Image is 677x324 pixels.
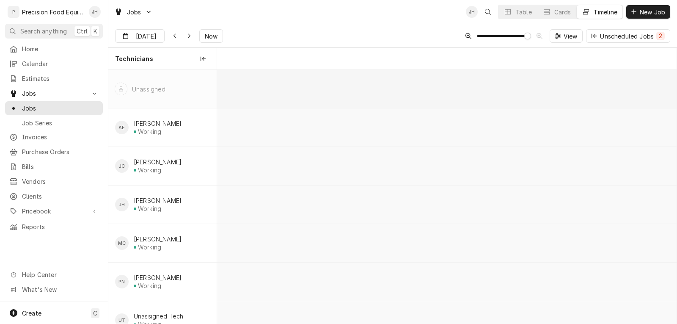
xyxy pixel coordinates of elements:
span: Create [22,310,41,317]
span: View [562,32,579,41]
span: Bills [22,162,99,171]
span: Home [22,44,99,53]
span: Vendors [22,177,99,186]
div: Timeline [594,8,617,17]
div: P [8,6,19,18]
div: [PERSON_NAME] [134,120,182,127]
a: Bills [5,160,103,174]
span: New Job [638,8,667,17]
div: Cards [554,8,571,17]
div: Unscheduled Jobs [600,32,665,41]
button: Search anythingCtrlK [5,24,103,39]
span: Reports [22,222,99,231]
div: Working [138,244,161,251]
button: Open search [481,5,495,19]
span: Technicians [115,55,153,63]
div: [PERSON_NAME] [134,235,182,243]
span: Ctrl [77,27,88,36]
div: Anthony Ellinger's Avatar [115,121,129,134]
a: Clients [5,189,103,203]
div: JH [89,6,101,18]
div: JH [115,198,129,211]
button: [DATE] [115,29,165,43]
div: 2 [658,31,663,40]
a: Go to What's New [5,282,103,296]
a: Go to Help Center [5,268,103,282]
div: Working [138,166,161,174]
div: Working [138,282,161,289]
span: Invoices [22,133,99,141]
div: Jacob Cardenas's Avatar [115,159,129,173]
span: Jobs [127,8,141,17]
span: What's New [22,285,98,294]
div: [PERSON_NAME] [134,158,182,166]
div: Working [138,128,161,135]
span: Purchase Orders [22,147,99,156]
div: Jason Hertel's Avatar [89,6,101,18]
a: Home [5,42,103,56]
div: Jason Hertel's Avatar [115,198,129,211]
div: Precision Food Equipment LLC [22,8,84,17]
span: Now [203,32,219,41]
button: Unscheduled Jobs2 [586,29,670,43]
div: Unassigned [132,86,166,93]
span: Job Series [22,119,99,127]
span: Search anything [20,27,67,36]
a: Jobs [5,101,103,115]
div: JH [466,6,478,18]
div: Unassigned Tech [134,313,183,320]
a: Calendar [5,57,103,71]
div: MC [115,236,129,250]
a: Vendors [5,174,103,188]
div: [PERSON_NAME] [134,274,182,281]
a: Invoices [5,130,103,144]
span: K [94,27,97,36]
a: Estimates [5,72,103,86]
div: Table [515,8,532,17]
a: Go to Jobs [5,86,103,100]
a: Reports [5,220,103,234]
div: Pete Nielson's Avatar [115,275,129,288]
a: Go to Pricebook [5,204,103,218]
span: Jobs [22,104,99,113]
span: Clients [22,192,99,201]
div: PN [115,275,129,288]
a: Purchase Orders [5,145,103,159]
a: Go to Jobs [111,5,156,19]
span: Estimates [22,74,99,83]
a: Job Series [5,116,103,130]
div: Working [138,205,161,212]
div: AE [115,121,129,134]
div: Jason Hertel's Avatar [466,6,478,18]
button: View [550,29,583,43]
span: Jobs [22,89,86,98]
span: Pricebook [22,207,86,216]
span: Help Center [22,270,98,279]
div: Mike Caster's Avatar [115,236,129,250]
div: Technicians column. SPACE for context menu [108,48,217,70]
div: [PERSON_NAME] [134,197,182,204]
div: JC [115,159,129,173]
button: Now [199,29,223,43]
span: C [93,309,97,318]
button: New Job [626,5,670,19]
span: Calendar [22,59,99,68]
